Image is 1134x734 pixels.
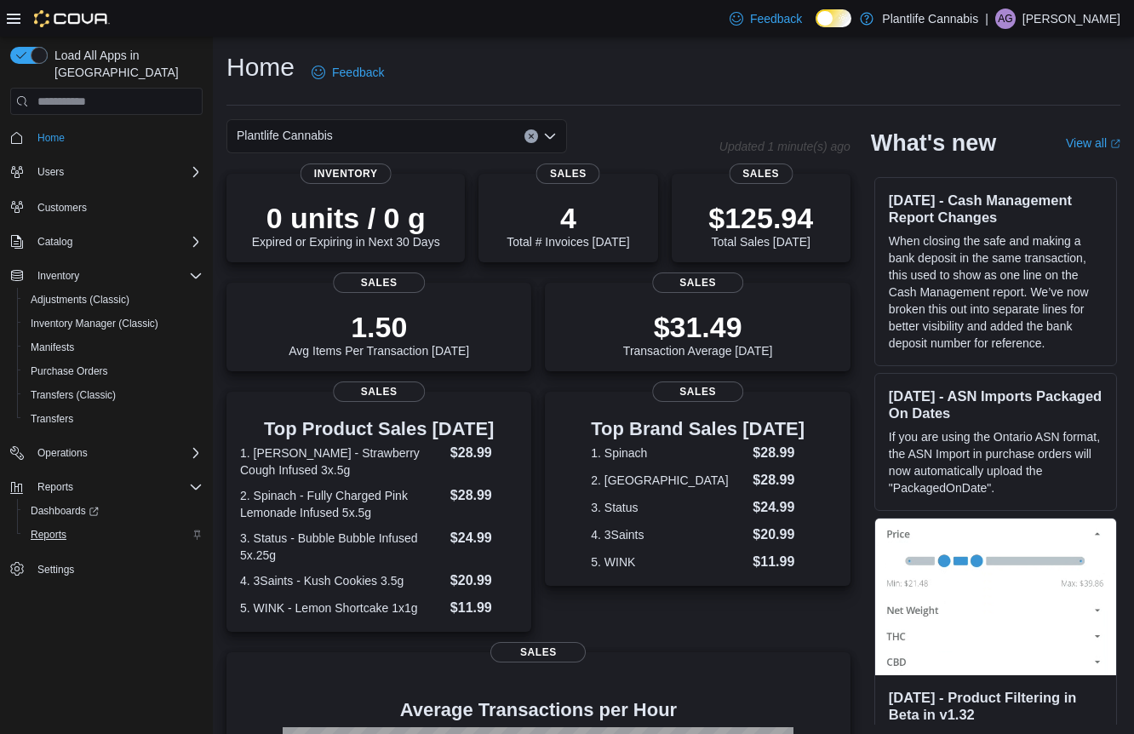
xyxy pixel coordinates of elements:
[591,499,746,516] dt: 3. Status
[31,317,158,330] span: Inventory Manager (Classic)
[753,552,805,572] dd: $11.99
[37,201,87,215] span: Customers
[226,50,295,84] h1: Home
[3,475,209,499] button: Reports
[524,129,538,143] button: Clear input
[995,9,1016,29] div: Ashley Godkin
[3,230,209,254] button: Catalog
[31,293,129,307] span: Adjustments (Classic)
[450,485,518,506] dd: $28.99
[31,559,203,580] span: Settings
[623,310,773,358] div: Transaction Average [DATE]
[450,571,518,591] dd: $20.99
[24,525,73,545] a: Reports
[753,497,805,518] dd: $24.99
[998,9,1012,29] span: AG
[240,419,518,439] h3: Top Product Sales [DATE]
[240,572,444,589] dt: 4. 3Saints - Kush Cookies 3.5g
[816,27,816,28] span: Dark Mode
[301,163,392,184] span: Inventory
[24,337,203,358] span: Manifests
[24,385,203,405] span: Transfers (Classic)
[889,689,1102,723] h3: [DATE] - Product Filtering in Beta in v1.32
[450,598,518,618] dd: $11.99
[490,642,586,662] span: Sales
[591,553,746,571] dt: 5. WINK
[450,528,518,548] dd: $24.99
[889,387,1102,421] h3: [DATE] - ASN Imports Packaged On Dates
[750,10,802,27] span: Feedback
[1022,9,1120,29] p: [PERSON_NAME]
[31,412,73,426] span: Transfers
[889,232,1102,352] p: When closing the safe and making a bank deposit in the same transaction, this used to show as one...
[31,162,203,182] span: Users
[31,528,66,542] span: Reports
[17,407,209,431] button: Transfers
[31,232,79,252] button: Catalog
[333,272,425,293] span: Sales
[31,559,81,580] a: Settings
[985,9,988,29] p: |
[31,443,203,463] span: Operations
[591,472,746,489] dt: 2. [GEOGRAPHIC_DATA]
[882,9,978,29] p: Plantlife Cannabis
[3,441,209,465] button: Operations
[24,525,203,545] span: Reports
[24,313,203,334] span: Inventory Manager (Classic)
[753,443,805,463] dd: $28.99
[24,290,203,310] span: Adjustments (Classic)
[1110,139,1120,149] svg: External link
[31,266,86,286] button: Inventory
[24,501,203,521] span: Dashboards
[31,232,203,252] span: Catalog
[708,201,813,249] div: Total Sales [DATE]
[10,118,203,626] nav: Complex example
[17,383,209,407] button: Transfers (Classic)
[889,428,1102,496] p: If you are using the Ontario ASN format, the ASN Import in purchase orders will now automatically...
[31,266,203,286] span: Inventory
[31,128,72,148] a: Home
[240,599,444,616] dt: 5. WINK - Lemon Shortcake 1x1g
[240,487,444,521] dt: 2. Spinach - Fully Charged Pink Lemonade Infused 5x.5g
[708,201,813,235] p: $125.94
[333,381,425,402] span: Sales
[24,361,115,381] a: Purchase Orders
[240,530,444,564] dt: 3. Status - Bubble Bubble Infused 5x.25g
[31,162,71,182] button: Users
[31,443,94,463] button: Operations
[37,480,73,494] span: Reports
[3,264,209,288] button: Inventory
[37,165,64,179] span: Users
[623,310,773,344] p: $31.49
[652,381,744,402] span: Sales
[252,201,440,249] div: Expired or Expiring in Next 30 Days
[507,201,629,235] p: 4
[31,341,74,354] span: Manifests
[48,47,203,81] span: Load All Apps in [GEOGRAPHIC_DATA]
[723,2,809,36] a: Feedback
[305,55,391,89] a: Feedback
[37,446,88,460] span: Operations
[24,501,106,521] a: Dashboards
[332,64,384,81] span: Feedback
[289,310,469,344] p: 1.50
[24,361,203,381] span: Purchase Orders
[34,10,110,27] img: Cova
[31,196,203,217] span: Customers
[31,504,99,518] span: Dashboards
[31,364,108,378] span: Purchase Orders
[536,163,600,184] span: Sales
[24,313,165,334] a: Inventory Manager (Classic)
[753,525,805,545] dd: $20.99
[543,129,557,143] button: Open list of options
[237,125,333,146] span: Plantlife Cannabis
[31,198,94,218] a: Customers
[31,477,203,497] span: Reports
[3,194,209,219] button: Customers
[507,201,629,249] div: Total # Invoices [DATE]
[3,160,209,184] button: Users
[31,127,203,148] span: Home
[24,409,203,429] span: Transfers
[289,310,469,358] div: Avg Items Per Transaction [DATE]
[17,499,209,523] a: Dashboards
